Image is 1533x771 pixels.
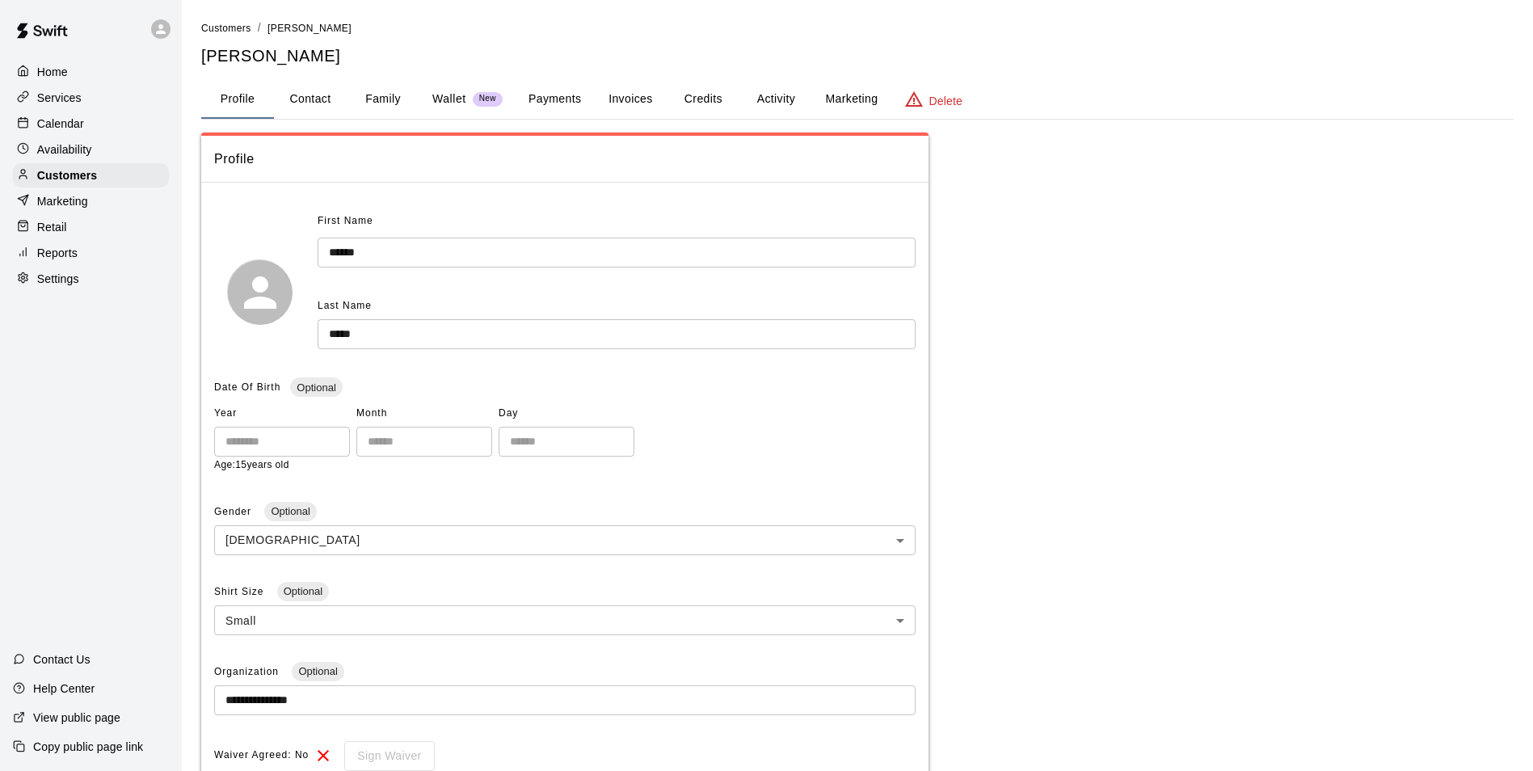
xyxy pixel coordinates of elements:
button: Family [347,80,419,119]
span: Optional [277,585,329,597]
p: Copy public page link [33,739,143,755]
p: Delete [929,93,962,109]
p: Retail [37,219,67,235]
div: basic tabs example [201,80,1514,119]
a: Reports [13,241,169,265]
nav: breadcrumb [201,19,1514,37]
a: Settings [13,267,169,291]
button: Activity [739,80,812,119]
a: Retail [13,215,169,239]
p: Reports [37,245,78,261]
button: Profile [201,80,274,119]
p: Contact Us [33,651,91,668]
button: Credits [667,80,739,119]
span: Organization [214,666,282,677]
p: View public page [33,710,120,726]
p: Calendar [37,116,84,132]
span: Customers [201,23,251,34]
a: Customers [201,21,251,34]
p: Home [37,64,68,80]
span: Waiver Agreed: No [214,743,309,769]
p: Help Center [33,680,95,697]
div: [DEMOGRAPHIC_DATA] [214,525,916,555]
span: Gender [214,506,255,517]
a: Calendar [13,112,169,136]
div: To sign waivers in admin, this feature must be enabled in general settings [333,741,434,771]
p: Wallet [432,91,466,107]
span: New [473,94,503,104]
button: Contact [274,80,347,119]
span: Last Name [318,300,372,311]
span: Date Of Birth [214,381,280,393]
span: Profile [214,149,916,170]
span: Optional [290,381,342,394]
p: Customers [37,167,97,183]
p: Availability [37,141,92,158]
button: Marketing [812,80,891,119]
h5: [PERSON_NAME] [201,45,1514,67]
a: Customers [13,163,169,187]
button: Payments [516,80,594,119]
span: Day [499,401,634,427]
p: Marketing [37,193,88,209]
span: Optional [264,505,316,517]
a: Home [13,60,169,84]
p: Settings [37,271,79,287]
button: Invoices [594,80,667,119]
span: Optional [292,665,343,677]
span: [PERSON_NAME] [267,23,352,34]
span: Shirt Size [214,586,267,597]
p: Services [37,90,82,106]
div: Small [214,605,916,635]
span: Month [356,401,492,427]
a: Availability [13,137,169,162]
span: First Name [318,209,373,234]
a: Services [13,86,169,110]
span: Year [214,401,350,427]
li: / [258,19,261,36]
span: Age: 15 years old [214,459,289,470]
a: Marketing [13,189,169,213]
